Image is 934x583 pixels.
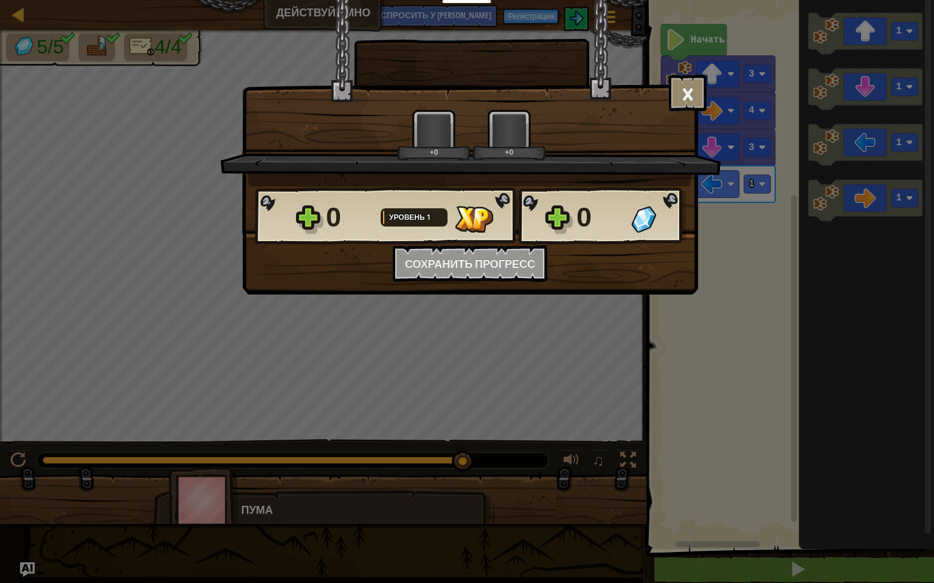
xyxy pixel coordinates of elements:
span: 1 [427,212,431,222]
div: +0 [475,148,544,157]
span: Уровень [389,212,427,222]
button: × [669,75,707,111]
img: Опыта получено [455,206,493,233]
img: Самоцветов получено [631,206,656,233]
div: 0 [326,198,373,237]
div: +0 [400,148,468,157]
div: 0 [576,198,624,237]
